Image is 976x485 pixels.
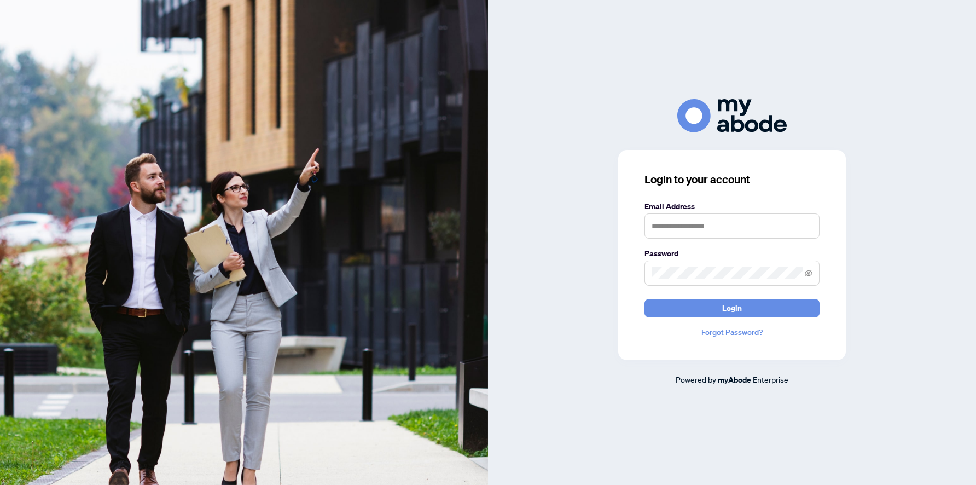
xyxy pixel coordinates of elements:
a: myAbode [718,374,751,386]
span: eye-invisible [805,269,812,277]
h3: Login to your account [644,172,820,187]
span: Enterprise [753,374,788,384]
button: Login [644,299,820,317]
img: ma-logo [677,99,787,132]
a: Forgot Password? [644,326,820,338]
label: Password [644,247,820,259]
span: Powered by [676,374,716,384]
span: Login [722,299,742,317]
label: Email Address [644,200,820,212]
